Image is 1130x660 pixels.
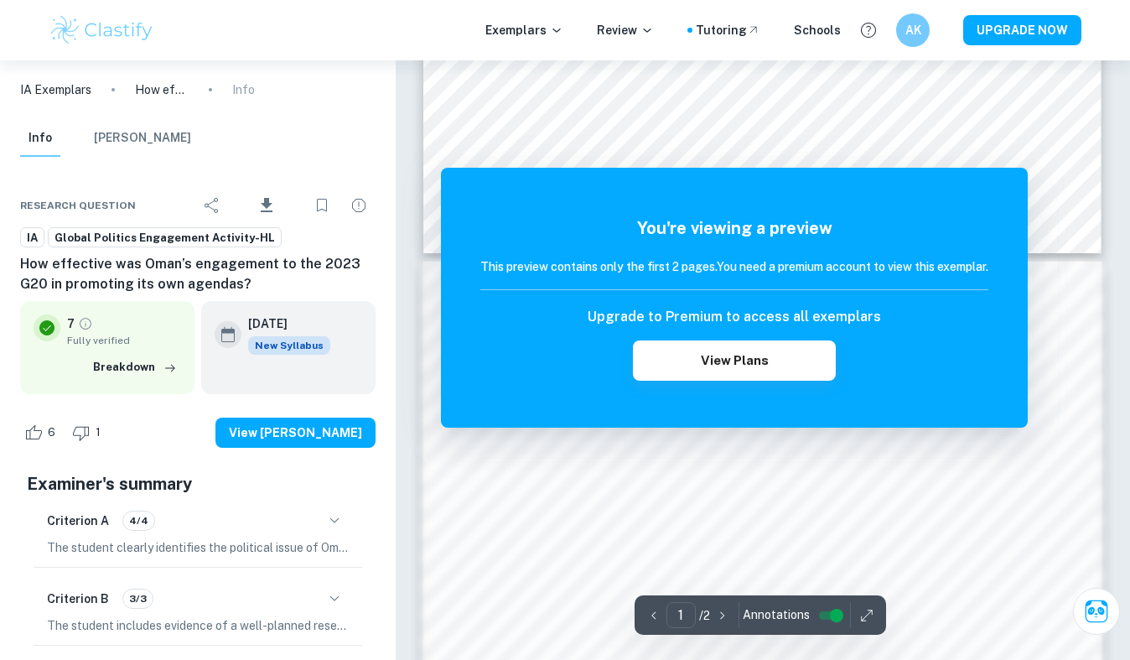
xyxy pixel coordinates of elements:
span: 1 [86,424,110,441]
p: 7 [67,314,75,333]
p: How effective was Oman’s engagement to the 2023 G20 in promoting its own agendas? [135,81,189,99]
button: [PERSON_NAME] [94,120,191,157]
span: Research question [20,198,136,213]
h6: How effective was Oman’s engagement to the 2023 G20 in promoting its own agendas? [20,254,376,294]
p: The student clearly identifies the political issue of Oman's engagement with the 2023 G20, highli... [47,538,349,557]
span: New Syllabus [248,336,330,355]
button: Breakdown [89,355,181,380]
span: Fully verified [67,333,181,348]
a: IA Exemplars [20,81,91,99]
h6: Upgrade to Premium to access all exemplars [588,307,881,327]
h5: You're viewing a preview [480,216,988,241]
p: The student includes evidence of a well-planned research by detailing an internship at the Office... [47,616,349,635]
button: AK [896,13,930,47]
a: Tutoring [696,21,760,39]
h6: [DATE] [248,314,317,333]
h5: Examiner's summary [27,471,369,496]
img: Clastify logo [49,13,155,47]
span: Annotations [743,606,810,624]
button: Info [20,120,60,157]
a: IA [20,227,44,248]
a: Schools [794,21,841,39]
h6: Criterion A [47,512,109,530]
button: Ask Clai [1073,588,1120,635]
p: / 2 [699,606,710,625]
div: Share [195,189,229,222]
div: Like [20,419,65,446]
span: 3/3 [123,591,153,606]
div: Starting from the May 2026 session, the Global Politics Engagement Activity requirements have cha... [248,336,330,355]
button: Help and Feedback [854,16,883,44]
button: View [PERSON_NAME] [215,418,376,448]
button: UPGRADE NOW [963,15,1081,45]
span: IA [21,230,44,247]
div: Dislike [68,419,110,446]
div: Bookmark [305,189,339,222]
p: Info [232,81,255,99]
span: Global Politics Engagement Activity-HL [49,230,281,247]
button: View Plans [633,340,836,381]
h6: Criterion B [47,590,109,608]
h6: AK [904,21,923,39]
div: Download [232,184,302,227]
span: 4/4 [123,513,154,528]
p: Review [597,21,654,39]
div: Report issue [342,189,376,222]
a: Grade fully verified [78,316,93,331]
span: 6 [39,424,65,441]
h6: This preview contains only the first 2 pages. You need a premium account to view this exemplar. [480,257,988,276]
a: Global Politics Engagement Activity-HL [48,227,282,248]
p: Exemplars [485,21,563,39]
